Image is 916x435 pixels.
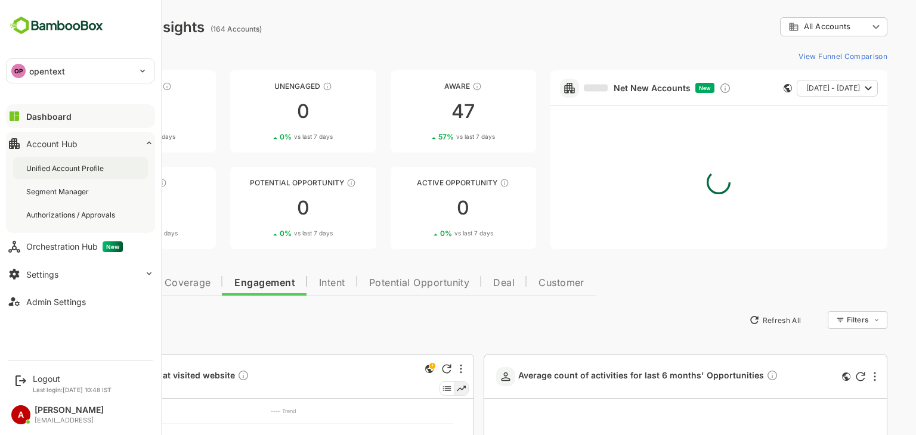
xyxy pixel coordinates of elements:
[349,102,494,121] div: 47
[26,163,106,173] div: Unified Account Profile
[418,364,420,374] div: More
[229,408,255,414] text: ---- Trend
[188,82,334,91] div: Unengaged
[29,65,65,77] p: opentext
[765,80,818,96] span: [DATE] - [DATE]
[188,198,334,218] div: 0
[60,420,63,427] text: 1
[281,82,290,91] div: These accounts have not shown enough engagement and need nurturing
[6,104,155,128] button: Dashboard
[29,102,174,121] div: 75
[41,278,169,288] span: Data Quality and Coverage
[738,15,846,39] div: All Accounts
[238,132,291,141] div: 0 %
[29,178,174,187] div: Engaged
[63,369,208,383] span: 0 Accounts that visited website
[29,309,116,331] button: New Insights
[196,369,208,383] div: Description not present
[26,297,86,307] div: Admin Settings
[120,82,130,91] div: These accounts have not been engaged with for a defined time period
[188,167,334,249] a: Potential OpportunityThese accounts are MQAs and can be passed on to Inside Sales00%vs last 7 days
[814,372,824,381] div: Refresh
[762,22,809,31] span: All Accounts
[800,369,809,384] div: This card does not support filter and segments
[188,178,334,187] div: Potential Opportunity
[74,229,136,238] div: 320 %
[6,14,107,37] img: BambooboxFullLogoMark.5f36c76dfaba33ec1ec1367b70bb1252.svg
[349,82,494,91] div: Aware
[6,132,155,156] button: Account Hub
[458,178,468,188] div: These accounts have open opportunities which might be at any of the Sales Stages
[804,309,846,331] div: Filters
[252,229,291,238] span: vs last 7 days
[349,178,494,187] div: Active Opportunity
[380,362,395,378] div: This is a global insight. Segment selection is not applicable for this view
[26,241,123,252] div: Orchestration Hub
[413,229,451,238] span: vs last 7 days
[76,132,134,141] div: 40 %
[542,83,649,94] a: Net New Accounts
[97,229,136,238] span: vs last 7 days
[6,290,155,313] button: Admin Settings
[6,262,155,286] button: Settings
[476,369,736,383] span: Average count of activities for last 6 months' Opportunities
[188,70,334,153] a: UnengagedThese accounts have not shown enough engagement and need nurturing00%vs last 7 days
[752,46,846,66] button: View Funnel Comparison
[252,132,291,141] span: vs last 7 days
[7,59,154,83] div: OPopentext
[742,84,750,92] div: This card does not support filter and segments
[188,102,334,121] div: 0
[349,70,494,153] a: AwareThese accounts have just entered the buying cycle and need further nurturing4757%vs last 7 days
[755,80,836,97] button: [DATE] - [DATE]
[238,229,291,238] div: 0 %
[26,111,72,122] div: Dashboard
[725,369,736,383] div: Opportunities from the last 6 months showed the following engagements on an average.
[277,278,304,288] span: Intent
[400,364,410,374] div: Refresh
[26,269,58,279] div: Settings
[657,85,669,91] span: New
[26,187,91,197] div: Segment Manager
[35,405,104,415] div: [PERSON_NAME]
[35,417,104,424] div: [EMAIL_ADDRESS]
[33,386,112,393] p: Last login: [DATE] 10:48 IST
[451,278,473,288] span: Deal
[832,372,834,381] div: More
[29,18,163,36] div: Dashboard Insights
[95,132,134,141] span: vs last 7 days
[349,167,494,249] a: Active OpportunityThese accounts have open opportunities which might be at any of the Sales Stage...
[397,132,453,141] div: 57 %
[398,229,451,238] div: 0 %
[26,139,78,149] div: Account Hub
[747,21,827,32] div: All Accounts
[26,210,117,220] div: Authorizations / Approvals
[11,64,26,78] div: OP
[327,278,428,288] span: Potential Opportunity
[349,198,494,218] div: 0
[11,405,30,424] div: A
[305,178,314,188] div: These accounts are MQAs and can be passed on to Inside Sales
[29,70,174,153] a: UnreachedThese accounts have not been engaged with for a defined time period7540%vs last 7 days
[6,235,155,259] button: Orchestration HubNew
[805,315,827,324] div: Filters
[169,24,224,33] ag: (164 Accounts)
[63,369,212,383] a: 0 Accounts that visited websiteDescription not present
[431,82,440,91] div: These accounts have just entered the buying cycle and need further nurturing
[33,374,112,384] div: Logout
[103,241,123,252] span: New
[29,198,174,218] div: 42
[116,178,125,188] div: These accounts are warm, further nurturing would qualify them to MQAs
[497,278,543,288] span: Customer
[414,132,453,141] span: vs last 7 days
[193,278,253,288] span: Engagement
[677,82,689,94] div: Discover new ICP-fit accounts showing engagement — via intent surges, anonymous website visits, L...
[29,82,174,91] div: Unreached
[29,167,174,249] a: EngagedThese accounts are warm, further nurturing would qualify them to MQAs42320%vs last 7 days
[702,310,765,330] button: Refresh All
